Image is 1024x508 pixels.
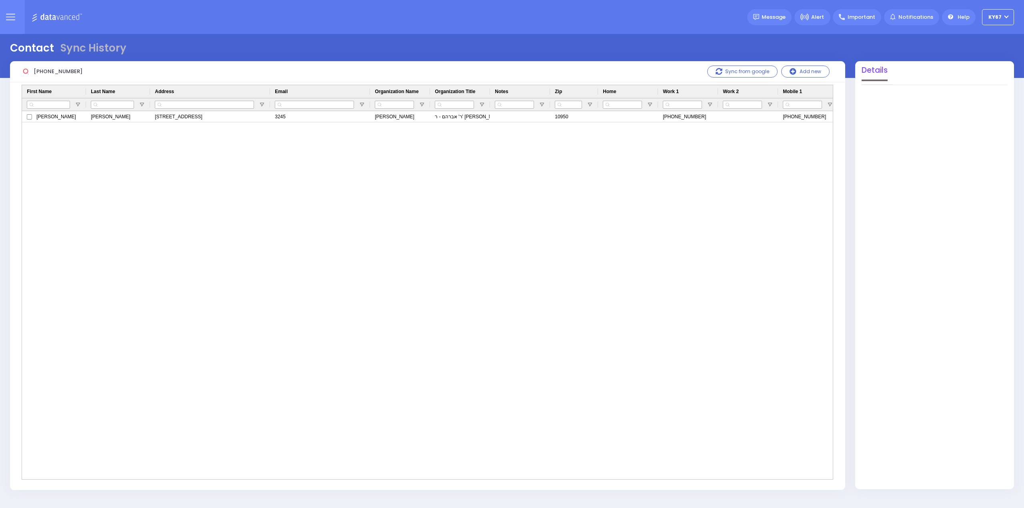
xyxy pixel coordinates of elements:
span: Home [603,89,616,94]
span: Organization Name [375,89,418,94]
span: Email [275,89,288,94]
img: Logo [32,12,85,22]
span: Important [848,13,875,21]
input: Zip Filter Input [555,101,582,109]
div: Sync History [60,40,126,56]
div: [PERSON_NAME] [86,111,150,122]
button: Open Filter Menu [827,102,833,108]
div: [PHONE_NUMBER] [658,111,718,122]
button: Open Filter Menu [359,102,365,108]
span: Work 2 [723,89,739,94]
button: Open Filter Menu [419,102,425,108]
button: Open Filter Menu [75,102,81,108]
div: ר' אברהם - ר' [PERSON_NAME] [430,111,490,122]
input: Organization Title Filter Input [435,101,474,109]
button: Open Filter Menu [259,102,265,108]
div: Press SPACE to select this row. [22,111,958,122]
button: Open Filter Menu [539,102,545,108]
div: Contact [10,40,54,56]
div: [PERSON_NAME] [370,111,430,122]
span: Notifications [898,13,933,21]
input: Notes Filter Input [495,101,534,109]
button: KY67 [982,9,1014,25]
div: 3245 [270,111,370,122]
span: Message [762,13,786,21]
span: Zip [555,89,562,94]
span: First Name [27,89,52,94]
span: Mobile 1 [783,89,802,94]
button: Open Filter Menu [647,102,653,108]
span: Help [958,13,970,21]
span: Notes [495,89,508,94]
span: Address [155,89,174,94]
span: Last Name [91,89,115,94]
button: Open Filter Menu [707,102,713,108]
a: Sync from google [707,66,778,78]
span: Organization Title [435,89,475,94]
input: Mobile 1 Filter Input [783,101,822,109]
input: Search [31,64,151,79]
input: First Name Filter Input [27,101,70,109]
input: Organization Name Filter Input [375,101,414,109]
input: Last Name Filter Input [91,101,134,109]
input: Work 2 Filter Input [723,101,762,109]
button: Add new [781,66,830,78]
button: Open Filter Menu [587,102,593,108]
button: Open Filter Menu [767,102,773,108]
input: Address Filter Input [155,101,254,109]
div: 10950 [550,111,598,122]
input: Work 1 Filter Input [663,101,702,109]
input: Home Filter Input [603,101,642,109]
span: Work 1 [663,89,679,94]
input: Email Filter Input [275,101,354,109]
img: message.svg [753,14,759,20]
span: Alert [811,13,824,21]
h3: Details [862,61,888,81]
div: [PHONE_NUMBER] [778,111,838,122]
button: Open Filter Menu [479,102,485,108]
span: [PERSON_NAME] [36,112,76,122]
button: Open Filter Menu [139,102,145,108]
div: [STREET_ADDRESS] [150,111,270,122]
span: KY67 [988,14,1002,21]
